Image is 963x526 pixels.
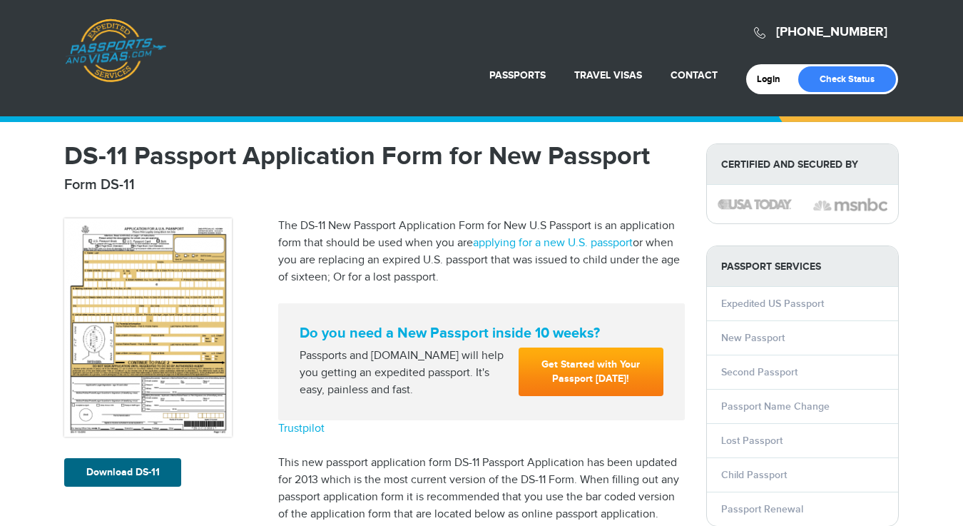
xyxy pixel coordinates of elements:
strong: Certified and Secured by [707,144,898,185]
p: This new passport application form DS-11 Passport Application has been updated for 2013 which is ... [278,455,685,523]
a: Contact [671,69,718,81]
h1: DS-11 Passport Application Form for New Passport [64,143,685,169]
a: Expedited US Passport [721,298,824,310]
a: Passports [489,69,546,81]
strong: PASSPORT SERVICES [707,246,898,287]
div: Passports and [DOMAIN_NAME] will help you getting an expedited passport. It's easy, painless and ... [294,348,513,399]
a: applying for a new U.S. passport [473,236,633,250]
a: Login [757,74,790,85]
a: New Passport [721,332,785,344]
a: Get Started with Your Passport [DATE]! [519,348,663,396]
a: Passport Name Change [721,400,830,413]
p: The DS-11 New Passport Application Form for New U.S Passport is an application form that should b... [278,218,685,286]
strong: Do you need a New Passport inside 10 weeks? [300,325,663,342]
img: DS-11 [64,218,232,437]
a: Travel Visas [574,69,642,81]
a: Passport Renewal [721,503,803,515]
a: Passports & [DOMAIN_NAME] [65,19,166,83]
a: [PHONE_NUMBER] [776,24,887,40]
a: Check Status [798,66,896,92]
img: image description [813,196,887,213]
img: image description [718,199,792,209]
h2: Form DS-11 [64,176,685,193]
a: Download DS-11 [64,458,181,487]
a: Lost Passport [721,435,783,447]
a: Child Passport [721,469,787,481]
a: Second Passport [721,366,798,378]
a: Trustpilot [278,422,325,435]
